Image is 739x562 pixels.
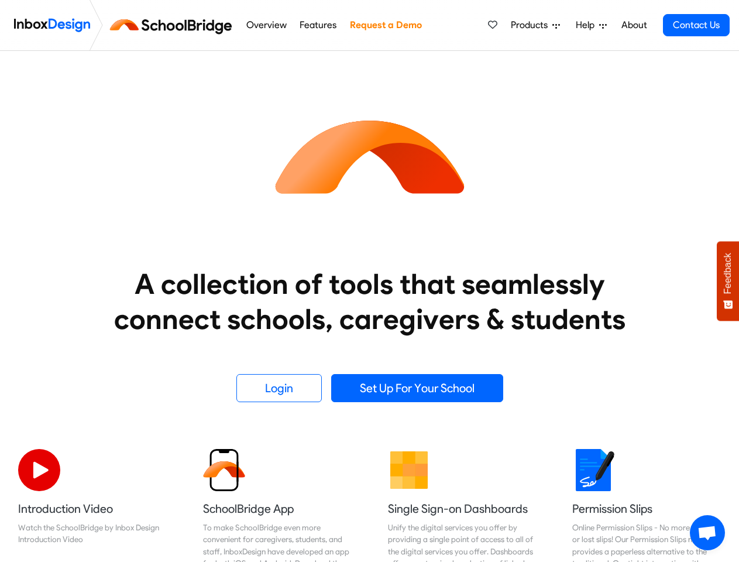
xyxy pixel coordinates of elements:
a: Contact Us [663,14,730,36]
a: Products [506,13,565,37]
h5: Single Sign-on Dashboards [388,501,537,517]
h5: SchoolBridge App [203,501,352,517]
heading: A collection of tools that seamlessly connect schools, caregivers & students [92,266,648,337]
img: 2022_01_18_icon_signature.svg [572,449,614,491]
button: Feedback - Show survey [717,241,739,321]
div: Open chat [690,515,725,550]
a: Help [571,13,611,37]
span: Help [576,18,599,32]
a: Request a Demo [346,13,425,37]
a: Login [236,374,322,402]
a: Set Up For Your School [331,374,503,402]
img: 2022_01_13_icon_sb_app.svg [203,449,245,491]
img: schoolbridge logo [108,11,239,39]
span: Feedback [723,253,733,294]
h5: Permission Slips [572,501,721,517]
img: 2022_01_13_icon_grid.svg [388,449,430,491]
a: Overview [243,13,290,37]
img: 2022_07_11_icon_video_playback.svg [18,449,60,491]
div: Watch the SchoolBridge by Inbox Design Introduction Video [18,522,167,546]
a: Features [297,13,340,37]
h5: Introduction Video [18,501,167,517]
span: Products [511,18,552,32]
img: icon_schoolbridge.svg [264,51,475,262]
a: About [618,13,650,37]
